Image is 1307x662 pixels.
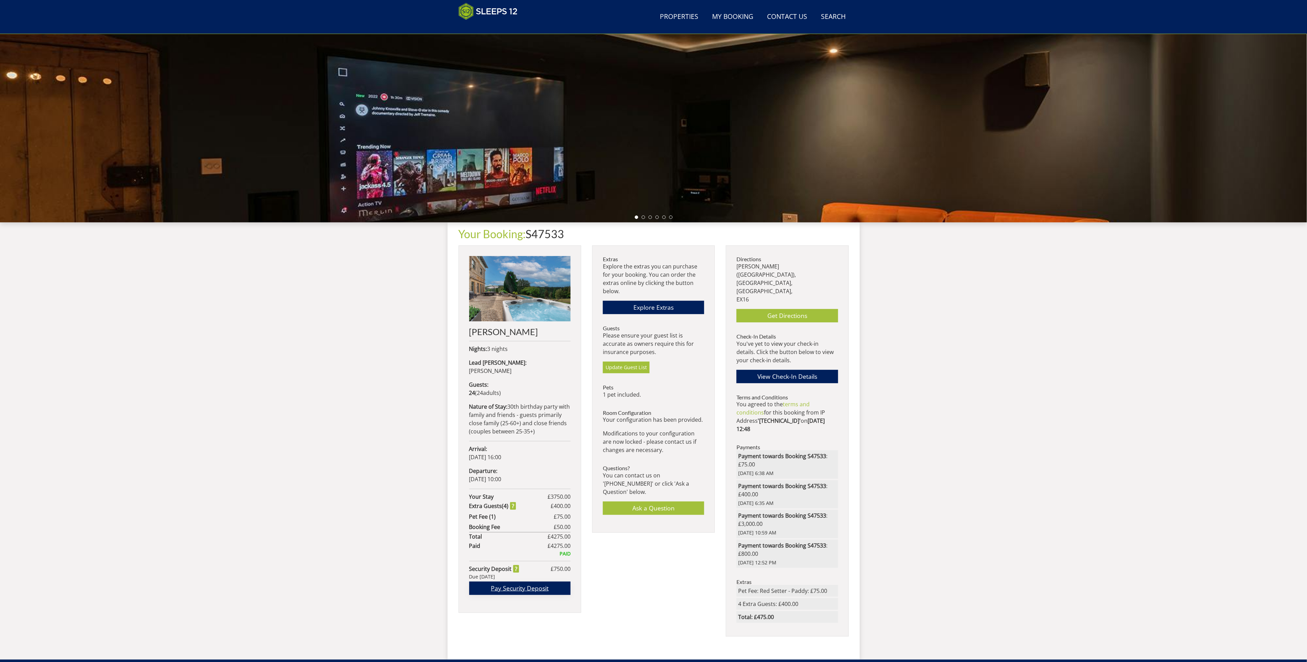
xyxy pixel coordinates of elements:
[603,301,704,314] a: Explore Extras
[469,359,527,366] strong: Lead [PERSON_NAME]:
[736,262,838,304] p: [PERSON_NAME] ([GEOGRAPHIC_DATA]), [GEOGRAPHIC_DATA], [GEOGRAPHIC_DATA], EX16
[469,256,571,336] a: [PERSON_NAME]
[469,512,554,521] strong: Pet Fee (1)
[469,445,487,453] strong: Arrival:
[504,502,507,510] span: 4
[497,389,499,397] span: s
[738,542,826,549] strong: Payment towards Booking S47533
[469,582,571,595] a: Pay Security Deposit
[499,502,502,510] span: s
[736,417,825,433] strong: [DATE] 12:48
[603,471,704,496] p: You can contact us on '[PHONE_NUMBER]' or click 'Ask a Question' below.
[736,598,838,610] li: 4 Extra Guests: £400.00
[557,523,571,531] span: 50.00
[738,559,836,566] span: [DATE] 12:52 PM
[603,325,704,331] h3: Guests
[736,340,838,364] p: You've yet to view your check-in details. Click the button below to view your check-in details.
[765,9,810,25] a: Contact Us
[459,227,526,241] a: Your Booking:
[469,345,487,353] strong: Nights:
[736,400,810,416] a: terms and conditions
[710,9,756,25] a: My Booking
[469,403,508,410] strong: Nature of Stay:
[736,309,838,322] a: Get Directions
[469,367,512,375] span: [PERSON_NAME]
[459,228,849,240] h1: S47533
[736,579,838,585] h3: Extras
[736,585,838,597] li: Pet Fee: Red Setter - Paddy: £75.00
[469,389,475,397] strong: 24
[603,262,704,295] p: Explore the extras you can purchase for your booking. You can order the extras online by clicking...
[548,542,571,550] span: £
[738,452,826,460] strong: Payment towards Booking S47533
[551,542,571,550] span: 4275.00
[736,450,838,479] li: : £75.00
[554,523,571,531] span: £
[736,444,838,450] h3: Payments
[603,384,704,390] h3: Pets
[548,532,571,541] span: £
[603,465,704,471] h3: Questions?
[469,345,571,353] p: 3 nights
[736,394,838,400] h3: Terms and Conditions
[819,9,849,25] a: Search
[736,400,838,433] p: You agreed to the for this booking from IP Address on
[758,417,801,424] strong: '[TECHNICAL_ID]'
[736,510,838,538] li: : £3,000.00
[469,327,571,336] h2: [PERSON_NAME]
[736,480,838,509] li: : £400.00
[738,499,836,507] span: [DATE] 6:35 AM
[469,493,548,501] strong: Your Stay
[469,381,489,388] strong: Guests:
[736,333,838,340] h3: Check-In Details
[551,565,571,573] span: £
[603,390,704,399] p: 1 pet included.
[469,502,516,510] strong: Extra Guest ( )
[603,362,650,373] a: Update Guest List
[736,540,838,568] li: : £800.00
[603,501,704,515] a: Ask a Question
[469,542,548,550] strong: Paid
[554,512,571,521] span: £
[459,3,518,20] img: Sleeps 12
[603,256,704,262] h3: Extras
[469,532,548,541] strong: Total
[603,331,704,356] p: Please ensure your guest list is accurate as owners require this for insurance purposes.
[738,613,774,621] strong: Total: £475.00
[738,470,836,477] span: [DATE] 6:38 AM
[657,9,701,25] a: Properties
[736,370,838,383] a: View Check-In Details
[554,502,571,510] span: 400.00
[554,565,571,573] span: 750.00
[738,512,826,519] strong: Payment towards Booking S47533
[477,389,499,397] span: adult
[469,389,501,397] span: ( )
[738,529,836,537] span: [DATE] 10:59 AM
[477,389,483,397] span: 24
[603,429,704,454] p: Modifications to your configuration are now locked - please contact us if changes are necessary.
[469,445,571,461] p: [DATE] 16:00
[738,482,826,490] strong: Payment towards Booking S47533
[551,533,571,540] span: 4275.00
[603,410,704,416] h3: Room Configuration
[736,256,838,262] h3: Directions
[551,502,571,510] span: £
[469,523,554,531] strong: Booking Fee
[551,493,571,500] span: 3750.00
[469,467,498,475] strong: Departure:
[469,550,571,558] div: PAID
[469,573,571,581] div: Due [DATE]
[469,402,571,435] p: 30th birthday party with family and friends - guests primarily close family (25-60+) and close fr...
[603,416,704,424] p: Your configuration has been provided.
[557,513,571,520] span: 75.00
[469,256,571,321] img: An image of 'Kennard Hall'
[469,565,519,573] strong: Security Deposit
[469,467,571,483] p: [DATE] 10:00
[455,24,527,30] iframe: Customer reviews powered by Trustpilot
[548,493,571,501] span: £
